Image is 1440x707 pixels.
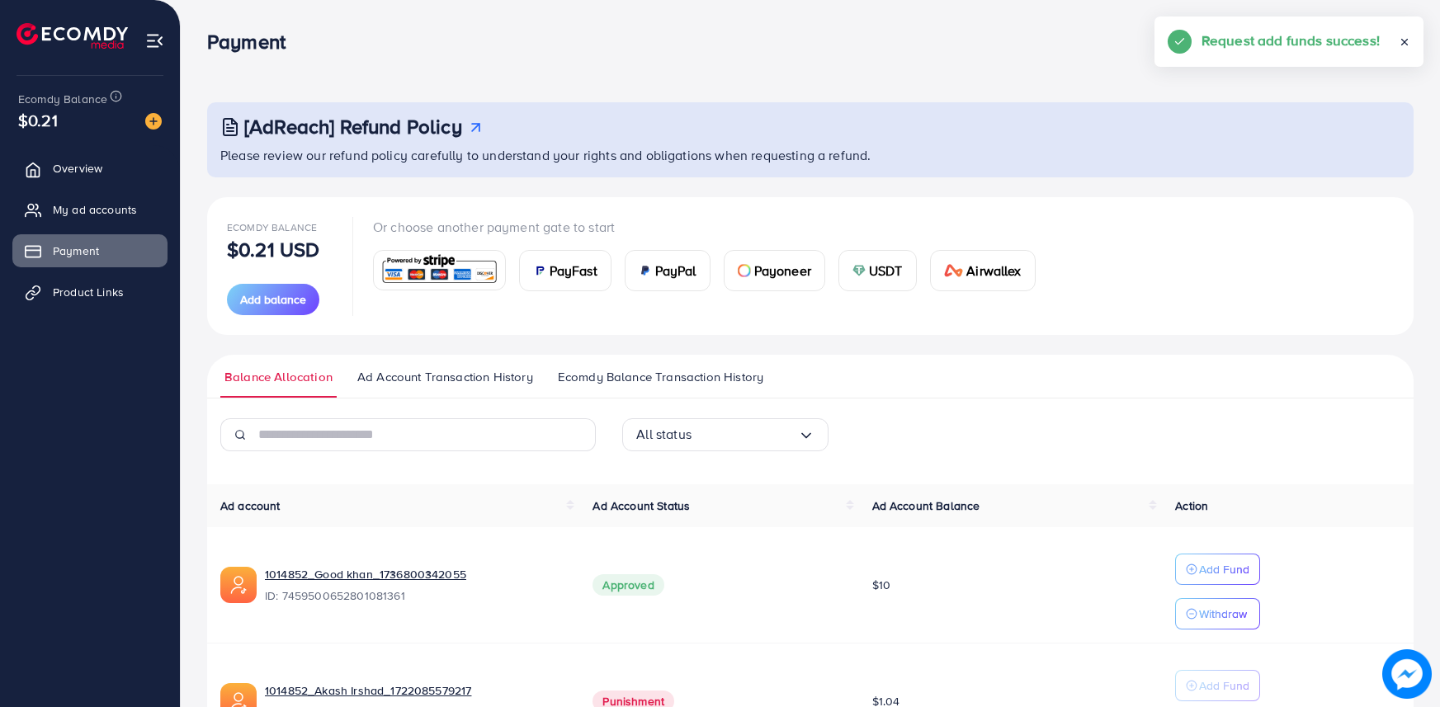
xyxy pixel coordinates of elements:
[12,193,168,226] a: My ad accounts
[1202,30,1380,51] h5: Request add funds success!
[220,497,281,514] span: Ad account
[220,567,257,603] img: ic-ads-acc.e4c84228.svg
[1175,554,1260,585] button: Add Fund
[1175,670,1260,701] button: Add Fund
[220,145,1404,165] p: Please review our refund policy carefully to understand your rights and obligations when requesti...
[265,566,566,604] div: <span class='underline'>1014852_Good khan_1736800342055</span></br>7459500652801081361
[145,31,164,50] img: menu
[12,234,168,267] a: Payment
[1199,604,1247,624] p: Withdraw
[53,160,102,177] span: Overview
[18,108,58,132] span: $0.21
[265,566,566,582] a: 1014852_Good khan_1736800342055
[944,264,964,277] img: card
[593,574,663,596] span: Approved
[18,91,107,107] span: Ecomdy Balance
[53,243,99,259] span: Payment
[533,264,546,277] img: card
[622,418,829,451] div: Search for option
[639,264,652,277] img: card
[852,264,866,277] img: card
[724,250,825,291] a: cardPayoneer
[1382,649,1432,699] img: image
[930,250,1036,291] a: cardAirwallex
[655,261,696,280] span: PayPal
[373,250,506,290] a: card
[265,682,566,699] a: 1014852_Akash Irshad_1722085579217
[625,250,711,291] a: cardPayPal
[872,497,980,514] span: Ad Account Balance
[738,264,751,277] img: card
[240,291,306,308] span: Add balance
[966,261,1021,280] span: Airwallex
[145,113,162,130] img: image
[227,239,319,259] p: $0.21 USD
[227,220,317,234] span: Ecomdy Balance
[1175,497,1208,514] span: Action
[207,30,299,54] h3: Payment
[692,422,798,447] input: Search for option
[1175,598,1260,629] button: Withdraw
[636,422,692,447] span: All status
[244,115,462,139] h3: [AdReach] Refund Policy
[754,261,811,280] span: Payoneer
[379,252,500,288] img: card
[373,217,1049,237] p: Or choose another payment gate to start
[869,261,903,280] span: USDT
[1199,559,1249,579] p: Add Fund
[227,284,319,315] button: Add balance
[265,587,566,604] span: ID: 7459500652801081361
[224,368,333,386] span: Balance Allocation
[12,152,168,185] a: Overview
[872,577,890,593] span: $10
[357,368,533,386] span: Ad Account Transaction History
[12,276,168,309] a: Product Links
[53,284,124,300] span: Product Links
[593,497,690,514] span: Ad Account Status
[519,250,611,291] a: cardPayFast
[53,201,137,218] span: My ad accounts
[550,261,597,280] span: PayFast
[838,250,917,291] a: cardUSDT
[17,23,128,49] img: logo
[1199,676,1249,695] p: Add Fund
[558,368,763,386] span: Ecomdy Balance Transaction History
